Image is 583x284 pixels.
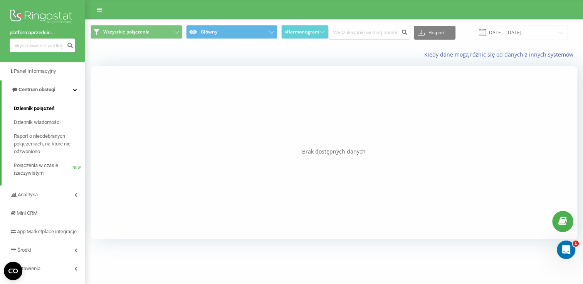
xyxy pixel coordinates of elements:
a: platformaprzedsie... [10,29,75,37]
img: Ringostat logo [10,8,75,27]
button: Open CMP widget [4,262,22,280]
a: Raport o nieodebranych połączeniach, na które nie odzwoniono [14,129,85,159]
iframe: Intercom live chat [557,241,575,259]
a: Centrum obsługi [2,80,85,99]
a: Połączenia w czasie rzeczywistymNEW [14,159,85,180]
span: Połączenia w czasie rzeczywistym [14,162,72,177]
span: Mini CRM [17,210,37,216]
span: 1 [573,241,579,247]
input: Wyszukiwanie według numeru [10,38,75,52]
span: Panel Informacyjny [14,68,56,74]
div: Brak dostępnych danych [91,148,577,155]
span: Harmonogram [287,29,319,35]
a: Dziennik połączeń [14,102,85,115]
a: Dziennik wiadomości [14,115,85,129]
span: Centrum obsługi [18,87,55,92]
span: Środki [17,247,31,253]
input: Wyszukiwanie według numeru [328,26,410,40]
button: Harmonogram [281,25,328,39]
span: Dziennik wiadomości [14,119,60,126]
span: App Marketplace integracje [17,229,77,234]
span: Ustawienia [16,266,40,271]
button: Główny [186,25,278,39]
span: Analityka [18,192,38,197]
a: Kiedy dane mogą różnić się od danych z innych systemów [424,51,577,58]
button: Eksport [414,26,455,40]
span: Dziennik połączeń [14,105,54,112]
span: Wszystkie połączenia [103,29,150,35]
span: Raport o nieodebranych połączeniach, na które nie odzwoniono [14,132,81,155]
button: Wszystkie połączenia [91,25,182,39]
